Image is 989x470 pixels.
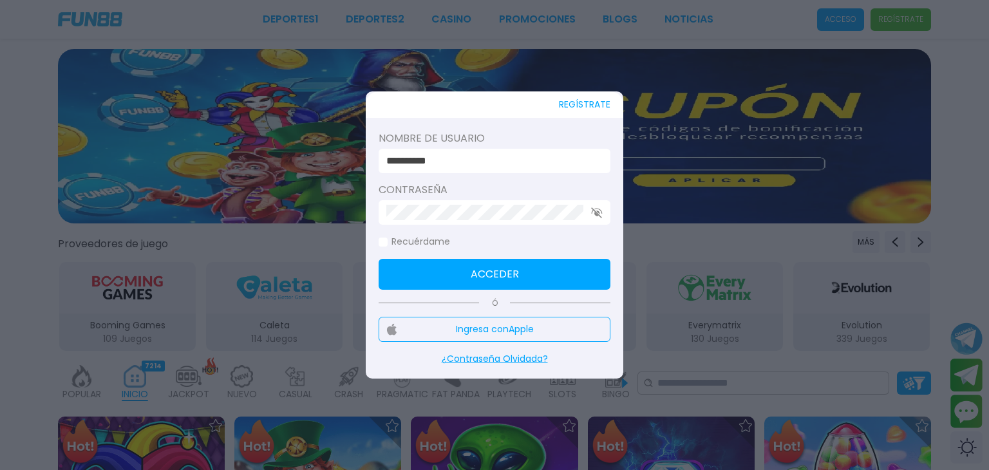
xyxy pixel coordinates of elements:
[379,259,610,290] button: Acceder
[379,131,610,146] label: Nombre de usuario
[559,91,610,118] button: REGÍSTRATE
[379,235,450,249] label: Recuérdame
[379,297,610,309] p: Ó
[379,182,610,198] label: Contraseña
[379,352,610,366] p: ¿Contraseña Olvidada?
[379,317,610,342] button: Ingresa conApple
